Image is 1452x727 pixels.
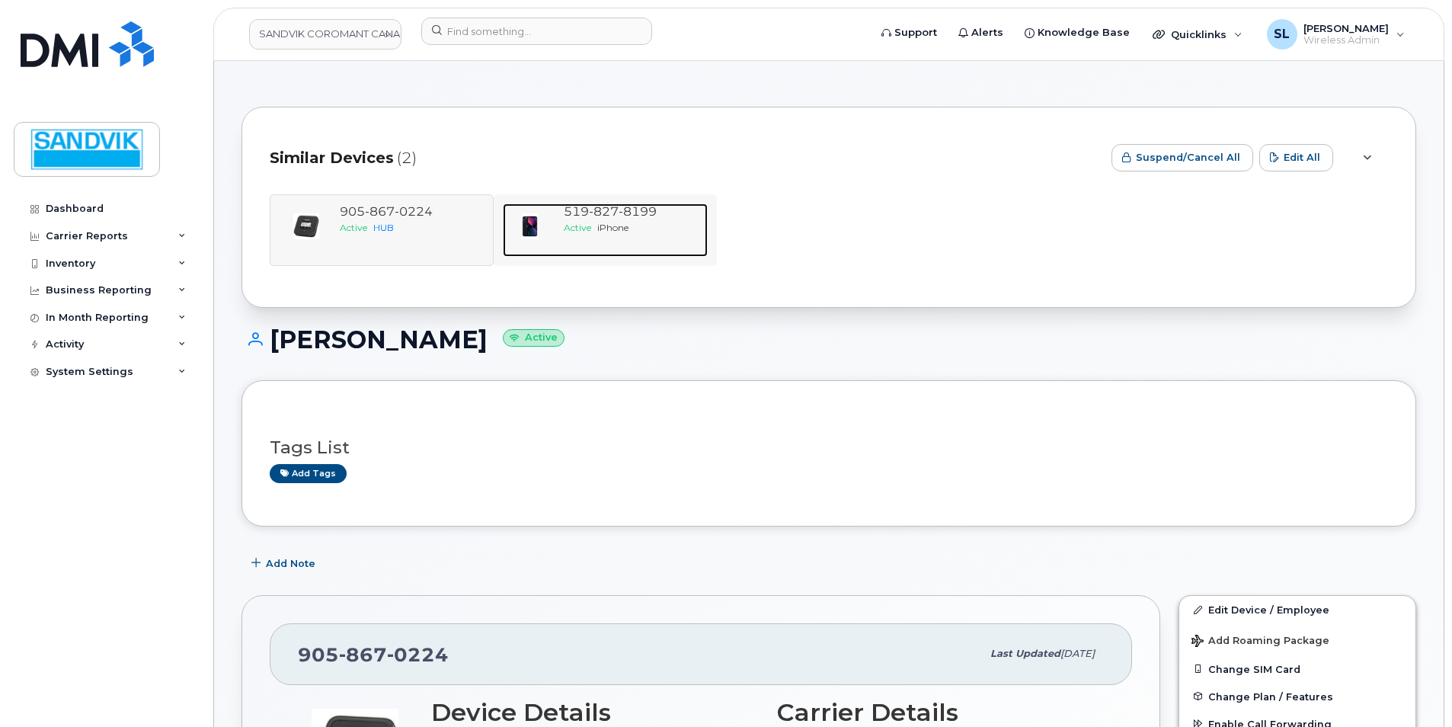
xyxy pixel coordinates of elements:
[1179,624,1415,655] button: Add Roaming Package
[503,329,564,347] small: Active
[1284,150,1320,165] span: Edit All
[564,222,591,233] span: Active
[503,203,708,257] a: 5198278199ActiveiPhone
[339,643,387,666] span: 867
[1259,144,1333,171] button: Edit All
[266,556,315,571] span: Add Note
[270,147,394,169] span: Similar Devices
[1136,150,1240,165] span: Suspend/Cancel All
[270,438,1388,457] h3: Tags List
[1191,635,1329,649] span: Add Roaming Package
[777,699,1105,726] h3: Carrier Details
[397,147,417,169] span: (2)
[1179,683,1415,710] button: Change Plan / Features
[241,326,1416,353] h1: [PERSON_NAME]
[1111,144,1253,171] button: Suspend/Cancel All
[298,643,449,666] span: 905
[431,699,759,726] h3: Device Details
[619,204,657,219] span: 8199
[564,204,657,219] span: 519
[387,643,449,666] span: 0224
[597,222,628,233] span: iPhone
[1208,690,1333,702] span: Change Plan / Features
[589,204,619,219] span: 827
[241,549,328,577] button: Add Note
[990,648,1060,659] span: Last updated
[1179,655,1415,683] button: Change SIM Card
[1179,596,1415,623] a: Edit Device / Employee
[270,464,347,483] a: Add tags
[515,211,545,242] img: image20231002-3703462-1ig824h.jpeg
[1060,648,1095,659] span: [DATE]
